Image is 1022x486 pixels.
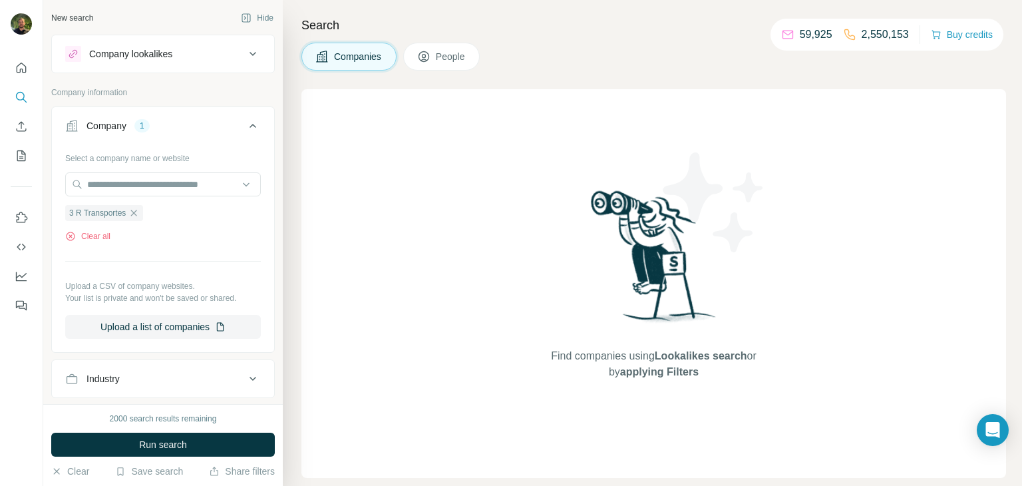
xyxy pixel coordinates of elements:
button: Buy credits [931,25,993,44]
button: Quick start [11,56,32,80]
img: Surfe Illustration - Woman searching with binoculars [585,187,723,336]
button: Use Surfe on LinkedIn [11,206,32,230]
button: Hide [232,8,283,28]
span: Companies [334,50,383,63]
button: Upload a list of companies [65,315,261,339]
button: Feedback [11,294,32,318]
p: Your list is private and won't be saved or shared. [65,292,261,304]
p: 59,925 [800,27,832,43]
button: Enrich CSV [11,115,32,138]
button: Company lookalikes [52,38,274,70]
span: 3 R Transportes [69,207,126,219]
span: Lookalikes search [655,350,747,362]
p: Company information [51,87,275,99]
p: Upload a CSV of company websites. [65,280,261,292]
div: 1 [134,120,150,132]
img: Surfe Illustration - Stars [654,142,774,262]
p: 2,550,153 [862,27,909,43]
div: Open Intercom Messenger [977,414,1009,446]
span: Run search [139,438,187,451]
button: Clear all [65,230,110,242]
div: New search [51,12,93,24]
h4: Search [301,16,1006,35]
button: Save search [115,465,183,478]
span: People [436,50,466,63]
button: Clear [51,465,89,478]
span: Find companies using or by [547,348,760,380]
button: Use Surfe API [11,235,32,259]
div: 2000 search results remaining [110,413,217,425]
div: Industry [86,372,120,385]
img: Avatar [11,13,32,35]
div: Company lookalikes [89,47,172,61]
button: Industry [52,363,274,395]
div: Company [86,119,126,132]
div: Select a company name or website [65,147,261,164]
button: My lists [11,144,32,168]
button: Search [11,85,32,109]
button: Dashboard [11,264,32,288]
span: applying Filters [620,366,699,377]
button: Share filters [209,465,275,478]
button: Run search [51,433,275,457]
button: Company1 [52,110,274,147]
